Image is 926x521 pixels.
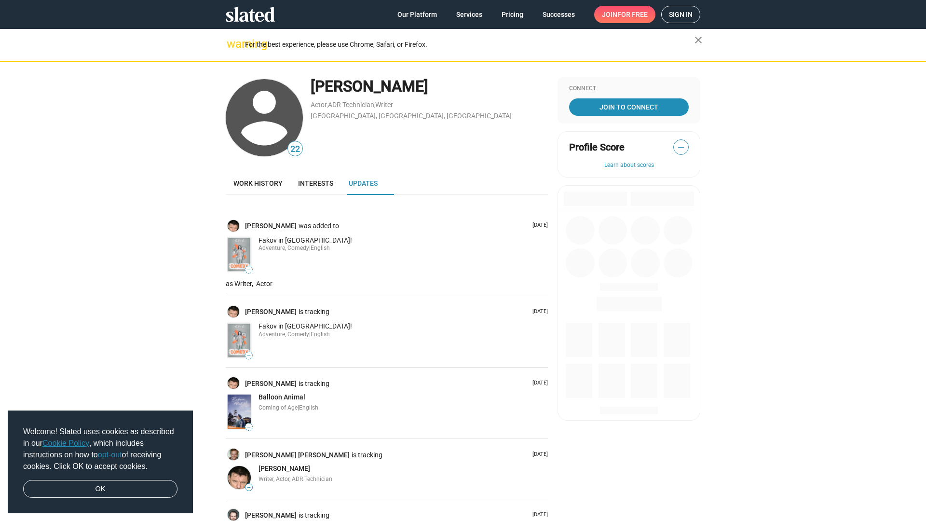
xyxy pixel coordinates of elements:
[529,222,548,229] p: [DATE]
[228,377,239,389] img: Ilia Volok
[259,464,310,473] a: [PERSON_NAME]
[543,6,575,23] span: Successes
[299,379,331,388] span: is tracking
[502,6,523,23] span: Pricing
[245,425,252,430] span: —
[98,451,122,459] a: opt-out
[228,395,251,429] img: Balloon Animal
[226,172,290,195] a: Work history
[375,101,393,109] a: Writer
[397,6,437,23] span: Our Platform
[529,380,548,387] p: [DATE]
[494,6,531,23] a: Pricing
[23,480,177,498] a: dismiss cookie message
[259,393,305,402] a: Balloon Animal
[569,98,689,116] a: Join To Connect
[245,485,252,490] span: —
[311,112,512,120] a: [GEOGRAPHIC_DATA], [GEOGRAPHIC_DATA], [GEOGRAPHIC_DATA]
[259,331,309,338] span: Adventure, Comedy
[23,426,177,472] span: Welcome! Slated uses cookies as described in our , which includes instructions on how to of recei...
[259,322,352,330] span: Fakov in [GEOGRAPHIC_DATA]!
[228,509,239,521] img: Robert Holik
[228,220,239,232] img: Ilia Volok
[535,6,583,23] a: Successes
[259,476,332,482] span: Writer, Actor, ADR Technician
[327,103,328,108] span: ,
[328,101,374,109] a: ADR Technician
[311,245,330,251] span: English
[661,6,700,23] a: Sign in
[259,404,298,411] span: Coming of Age
[226,393,253,431] a: Balloon Animal
[569,141,625,154] span: Profile Score
[456,6,482,23] span: Services
[245,379,299,388] a: [PERSON_NAME]
[298,179,333,187] span: Interests
[299,307,331,316] span: is tracking
[299,221,341,231] span: was added to
[259,393,305,401] span: Balloon Animal
[529,451,548,458] p: [DATE]
[42,439,89,447] a: Cookie Policy
[529,308,548,315] p: [DATE]
[228,449,239,460] img: David Laird Scott
[228,466,251,489] img: Ilia Volok
[311,331,330,338] span: English
[226,279,548,288] p: as Writer, Actor
[571,98,687,116] span: Join To Connect
[245,451,352,460] a: [PERSON_NAME] [PERSON_NAME]
[529,511,548,519] p: [DATE]
[352,451,384,460] span: is tracking
[311,76,548,97] div: [PERSON_NAME]
[617,6,648,23] span: for free
[349,179,378,187] span: Updates
[228,306,239,317] img: Ilia Volok
[259,465,310,472] span: [PERSON_NAME]
[309,331,311,338] span: |
[8,411,193,514] div: cookieconsent
[227,38,238,50] mat-icon: warning
[245,353,252,358] span: —
[311,101,327,109] a: Actor
[569,162,689,169] button: Learn about scores
[245,221,299,231] a: [PERSON_NAME]
[288,143,302,156] span: 22
[309,245,311,251] span: |
[259,245,309,251] span: Adventure, Comedy
[594,6,655,23] a: Joinfor free
[674,141,688,154] span: —
[449,6,490,23] a: Services
[228,237,251,272] img: Fakov in Amerika!
[245,38,694,51] div: For the best experience, please use Chrome, Safari, or Firefox.
[693,34,704,46] mat-icon: close
[299,404,318,411] span: English
[374,103,375,108] span: ,
[569,85,689,93] div: Connect
[390,6,445,23] a: Our Platform
[233,179,283,187] span: Work history
[245,267,252,273] span: —
[299,511,331,520] span: is tracking
[245,511,299,520] a: [PERSON_NAME]
[669,6,693,23] span: Sign in
[298,404,299,411] span: |
[602,6,648,23] span: Join
[228,323,251,357] img: Fakov in Amerika!
[245,307,299,316] a: [PERSON_NAME]
[290,172,341,195] a: Interests
[341,172,385,195] a: Updates
[259,236,352,244] span: Fakov in [GEOGRAPHIC_DATA]!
